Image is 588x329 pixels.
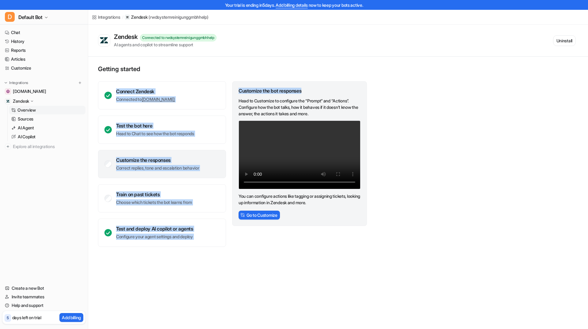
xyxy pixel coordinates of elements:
p: Zendesk [13,98,29,104]
p: Add billing [62,314,81,321]
a: Explore all integrations [2,142,85,151]
img: CstomizeIcon [240,213,245,217]
p: You can configure actions like tagging or assigning tickets, looking up information in Zendesk an... [239,193,360,206]
span: / [122,14,123,20]
img: rwd-gruppe.de [6,90,10,93]
p: 5 [7,315,9,321]
span: Explore all integrations [13,142,83,151]
img: Zendesk logo [100,37,109,44]
span: [DOMAIN_NAME] [13,88,46,94]
p: Connected to [116,96,175,102]
div: AI agents and copilot to streamline support [114,41,217,48]
span: D [5,12,15,22]
p: Getting started [98,65,367,73]
button: Add billing [59,313,83,322]
a: Zendesk(rwdsystemreinigunggmbhhelp) [125,14,208,20]
div: Test and deploy AI copilot or agents [116,226,193,232]
div: Zendesk [114,33,140,40]
p: Correct replies, tone and escalation behavior [116,165,199,171]
a: Articles [2,55,85,63]
img: Zendesk [6,99,10,103]
p: ( rwdsystemreinigunggmbhhelp ) [149,14,208,20]
div: Integrations [98,14,120,20]
img: explore all integrations [5,143,11,150]
a: Reports [2,46,85,55]
p: Choose which tickets the bot learns from [116,199,192,205]
a: Chat [2,28,85,37]
img: menu_add.svg [78,81,82,85]
button: Integrations [2,80,30,86]
p: Configure your agent settings and deploy [116,234,193,240]
div: Train on past tickets [116,191,192,197]
p: Sources [18,116,33,122]
p: Overview [17,107,36,113]
span: Default Bot [18,13,43,21]
a: History [2,37,85,46]
a: Invite teammates [2,293,85,301]
a: Sources [9,115,85,123]
a: Add billing details [276,2,308,8]
p: Integrations [9,80,28,85]
a: Customize [2,64,85,72]
div: Test the bot here [116,123,194,129]
div: Connect Zendesk [116,88,175,94]
a: Create a new Bot [2,284,85,293]
a: AI Copilot [9,132,85,141]
button: Go to Customize [239,211,280,220]
p: AI Agent [18,125,34,131]
p: Zendesk [131,14,147,20]
a: rwd-gruppe.de[DOMAIN_NAME] [2,87,85,96]
p: AI Copilot [18,134,36,140]
p: Head to Chat to see how the bot responds [116,131,194,137]
a: [DOMAIN_NAME] [142,97,175,102]
div: Customize the responses [116,157,199,163]
p: Head to Customize to configure the “Prompt” and “Actions”. Configure how the bot talks, how it be... [239,98,360,117]
video: Your browser does not support the video tag. [239,121,360,189]
div: Connected to rwdsystemreinigunggmbhhelp [140,34,217,41]
a: Help and support [2,301,85,310]
p: days left on trial [12,314,41,321]
a: Overview [9,106,85,114]
a: AI Agent [9,124,85,132]
button: Uninstall [553,35,576,46]
a: Integrations [92,14,120,20]
div: Customize the bot responses [239,88,360,94]
img: expand menu [4,81,8,85]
